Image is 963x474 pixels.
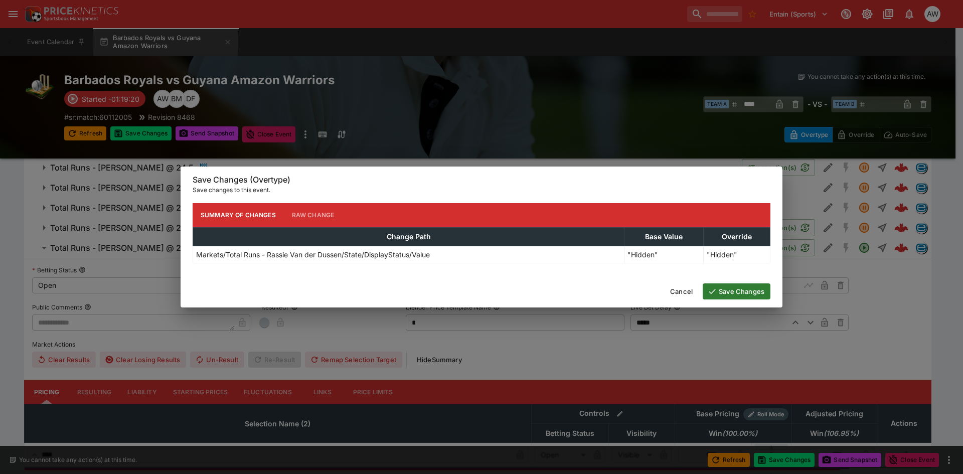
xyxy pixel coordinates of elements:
th: Base Value [624,227,704,246]
button: Save Changes [703,283,770,299]
th: Override [704,227,770,246]
h6: Save Changes (Overtype) [193,175,770,185]
button: Raw Change [284,203,343,227]
p: Save changes to this event. [193,185,770,195]
td: "Hidden" [624,246,704,263]
th: Change Path [193,227,624,246]
td: "Hidden" [704,246,770,263]
button: Summary of Changes [193,203,284,227]
p: Markets/Total Runs - Rassie Van der Dussen/State/DisplayStatus/Value [196,249,430,260]
button: Cancel [664,283,699,299]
